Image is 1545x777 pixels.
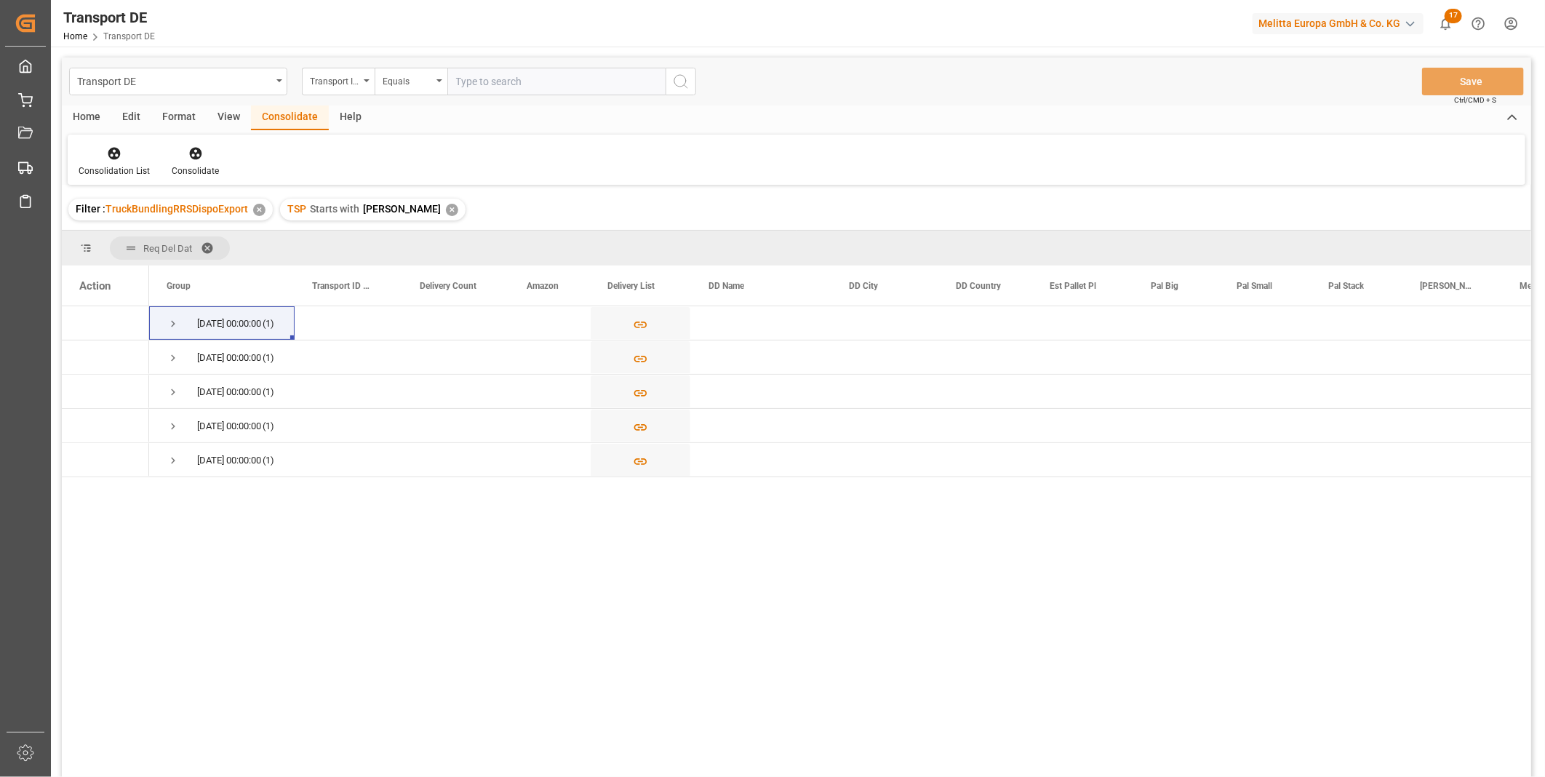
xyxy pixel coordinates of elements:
div: Melitta Europa GmbH & Co. KG [1253,13,1424,34]
span: (1) [263,444,274,477]
div: [DATE] 00:00:00 [197,375,261,409]
div: Equals [383,71,432,88]
div: [DATE] 00:00:00 [197,444,261,477]
div: ✕ [446,204,458,216]
span: 17 [1445,9,1462,23]
div: Press SPACE to select this row. [62,443,149,477]
span: DD Name [708,281,744,291]
button: Melitta Europa GmbH & Co. KG [1253,9,1429,37]
button: open menu [302,68,375,95]
span: DD Country [956,281,1001,291]
div: Transport DE [77,71,271,89]
div: Home [62,105,111,130]
div: Consolidation List [79,164,150,178]
button: search button [666,68,696,95]
span: Group [167,281,191,291]
span: Transport ID Logward [312,281,372,291]
span: Pal Big [1151,281,1178,291]
button: Help Center [1462,7,1495,40]
div: Press SPACE to select this row. [62,340,149,375]
span: TruckBundlingRRSDispoExport [105,203,248,215]
span: [PERSON_NAME] [1420,281,1472,291]
span: TSP [287,203,306,215]
button: open menu [375,68,447,95]
span: (1) [263,375,274,409]
div: ✕ [253,204,266,216]
span: DD City [849,281,878,291]
span: Pal Small [1237,281,1272,291]
div: Edit [111,105,151,130]
div: [DATE] 00:00:00 [197,307,261,340]
span: (1) [263,410,274,443]
div: Consolidate [172,164,219,178]
button: Save [1422,68,1524,95]
div: Press SPACE to select this row. [62,306,149,340]
span: Ctrl/CMD + S [1454,95,1496,105]
div: [DATE] 00:00:00 [197,410,261,443]
span: Est Pallet Pl [1050,281,1096,291]
button: open menu [69,68,287,95]
div: Format [151,105,207,130]
div: Press SPACE to select this row. [62,375,149,409]
span: Starts with [310,203,359,215]
span: Delivery Count [420,281,476,291]
span: (1) [263,307,274,340]
span: (1) [263,341,274,375]
button: show 17 new notifications [1429,7,1462,40]
div: [DATE] 00:00:00 [197,341,261,375]
div: View [207,105,251,130]
div: Press SPACE to select this row. [62,409,149,443]
input: Type to search [447,68,666,95]
div: Transport DE [63,7,155,28]
div: Help [329,105,372,130]
span: Filter : [76,203,105,215]
div: Consolidate [251,105,329,130]
a: Home [63,31,87,41]
span: Pal Stack [1328,281,1364,291]
span: Req Del Dat [143,243,192,254]
span: Amazon [527,281,559,291]
div: Transport ID Logward [310,71,359,88]
span: Delivery List [607,281,655,291]
span: [PERSON_NAME] [363,203,441,215]
div: Action [79,279,111,292]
